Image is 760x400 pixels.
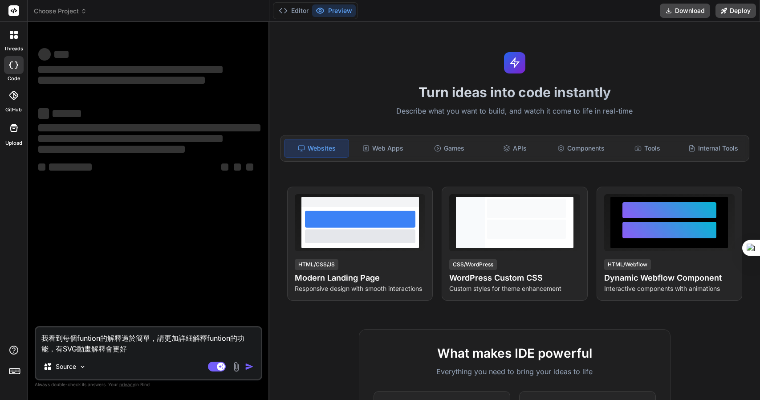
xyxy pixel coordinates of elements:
[8,75,20,82] label: code
[549,139,613,158] div: Components
[374,344,656,363] h2: What makes IDE powerful
[38,66,223,73] span: ‌
[312,4,356,17] button: Preview
[38,108,49,119] span: ‌
[275,84,755,100] h1: Turn ideas into code instantly
[417,139,481,158] div: Games
[234,163,241,171] span: ‌
[295,272,425,284] h4: Modern Landing Page
[36,327,261,354] textarea: 我看到每個funtion的解釋過於簡單，請更加詳細解釋funtion的功能，有SVG動畫解釋會更好
[4,45,23,53] label: threads
[284,139,349,158] div: Websites
[246,163,253,171] span: ‌
[49,163,92,171] span: ‌
[660,4,710,18] button: Download
[449,259,497,270] div: CSS/WordPress
[715,4,756,18] button: Deploy
[38,146,185,153] span: ‌
[119,382,135,387] span: privacy
[5,106,22,114] label: GitHub
[38,124,260,131] span: ‌
[351,139,415,158] div: Web Apps
[79,363,86,371] img: Pick Models
[275,106,755,117] p: Describe what you want to build, and watch it come to life in real-time
[604,259,651,270] div: HTML/Webflow
[245,362,254,371] img: icon
[56,362,76,371] p: Source
[374,366,656,377] p: Everything you need to bring your ideas to life
[295,284,425,293] p: Responsive design with smooth interactions
[53,110,81,117] span: ‌
[449,284,580,293] p: Custom styles for theme enhancement
[604,272,735,284] h4: Dynamic Webflow Component
[54,51,69,58] span: ‌
[38,77,205,84] span: ‌
[295,259,338,270] div: HTML/CSS/JS
[35,380,262,389] p: Always double-check its answers. Your in Bind
[604,284,735,293] p: Interactive components with animations
[615,139,679,158] div: Tools
[275,4,312,17] button: Editor
[34,7,87,16] span: Choose Project
[38,135,223,142] span: ‌
[483,139,547,158] div: APIs
[38,48,51,61] span: ‌
[681,139,745,158] div: Internal Tools
[231,362,241,372] img: attachment
[38,163,45,171] span: ‌
[221,163,228,171] span: ‌
[5,139,22,147] label: Upload
[449,272,580,284] h4: WordPress Custom CSS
